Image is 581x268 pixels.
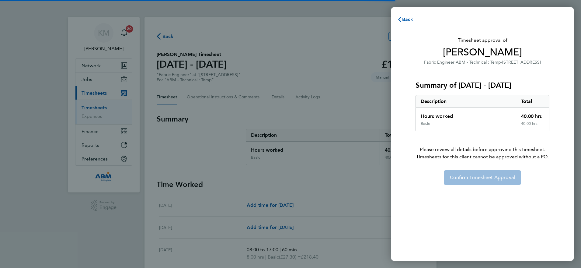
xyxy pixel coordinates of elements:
span: Timesheet approval of [416,37,549,44]
div: Description [416,95,516,108]
span: [PERSON_NAME] [416,46,549,58]
span: ABM - Technical : Temp [456,60,501,65]
span: Timesheets for this client cannot be approved without a PO. [408,153,557,160]
div: 40.00 hrs [516,108,549,121]
div: Basic [421,121,430,126]
span: · [454,60,456,65]
div: Summary of 02 - 08 Aug 2025 [416,95,549,131]
span: Fabric Engineer [424,60,454,65]
p: Please review all details before approving this timesheet. [408,131,557,160]
h3: Summary of [DATE] - [DATE] [416,80,549,90]
span: · [501,60,502,65]
div: Total [516,95,549,108]
div: Hours worked [416,108,516,121]
div: 40.00 hrs [516,121,549,131]
button: Back [391,13,419,26]
span: [STREET_ADDRESS] [502,60,541,65]
span: Back [402,16,413,22]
